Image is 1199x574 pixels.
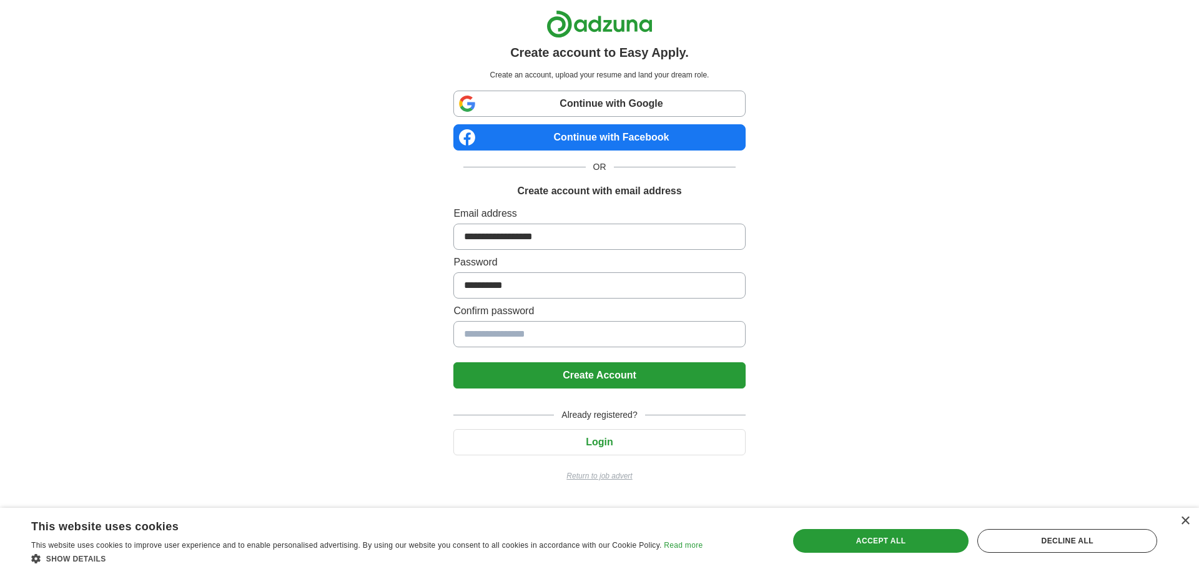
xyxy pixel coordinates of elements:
[31,515,671,534] div: This website uses cookies
[453,91,745,117] a: Continue with Google
[453,304,745,319] label: Confirm password
[453,437,745,447] a: Login
[453,362,745,388] button: Create Account
[453,124,745,151] a: Continue with Facebook
[453,470,745,482] a: Return to job advert
[517,184,681,199] h1: Create account with email address
[664,541,703,550] a: Read more, opens a new window
[793,529,969,553] div: Accept all
[453,429,745,455] button: Login
[453,255,745,270] label: Password
[1180,517,1190,526] div: Close
[586,161,614,174] span: OR
[546,10,653,38] img: Adzuna logo
[510,43,689,62] h1: Create account to Easy Apply.
[31,541,662,550] span: This website uses cookies to improve user experience and to enable personalised advertising. By u...
[456,69,743,81] p: Create an account, upload your resume and land your dream role.
[453,206,745,221] label: Email address
[554,408,644,422] span: Already registered?
[977,529,1157,553] div: Decline all
[46,555,106,563] span: Show details
[31,552,703,565] div: Show details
